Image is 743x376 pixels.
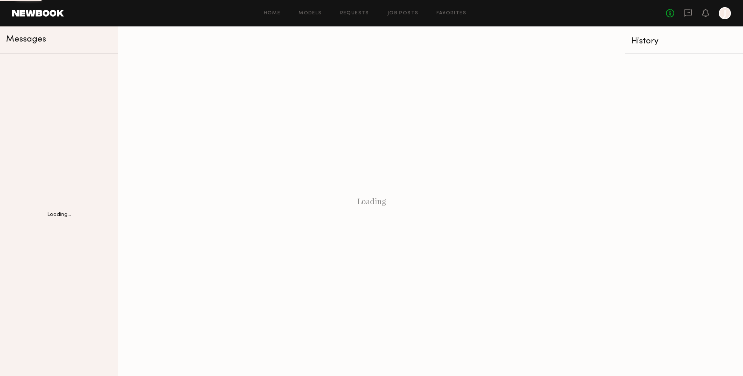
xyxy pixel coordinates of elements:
a: Home [264,11,281,16]
a: Models [299,11,322,16]
a: Favorites [437,11,466,16]
a: Job Posts [387,11,419,16]
a: Requests [340,11,369,16]
span: Messages [6,35,46,44]
div: Loading [118,26,625,376]
div: History [631,37,737,46]
a: J [719,7,731,19]
div: Loading... [47,212,71,217]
